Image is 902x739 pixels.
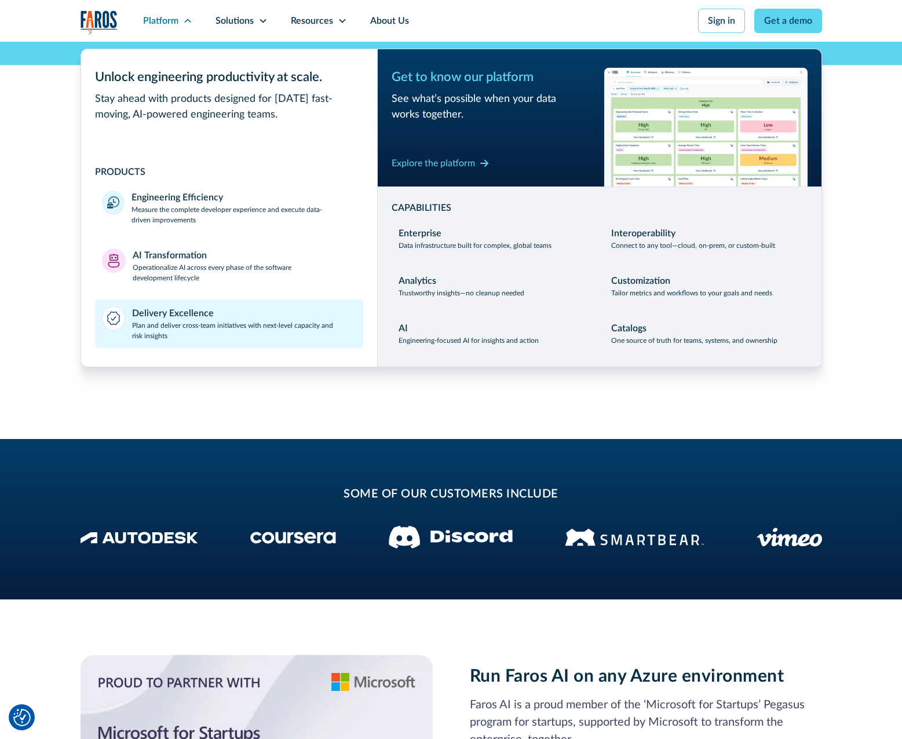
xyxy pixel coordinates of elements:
img: Smartbear Logo [565,526,704,548]
a: AIEngineering-focused AI for insights and action [392,314,595,353]
a: CustomizationTailor metrics and workflows to your goals and needs [604,267,808,305]
div: Customization [611,274,670,288]
a: Sign in [698,9,745,33]
a: AnalyticsTrustworthy insights—no cleanup needed [392,267,595,305]
a: home [81,10,118,34]
div: Get to know our platform [392,68,595,87]
img: Workflow productivity trends heatmap chart [604,68,808,186]
p: Trustworthy insights—no cleanup needed [399,288,524,298]
h2: some of our customers include [173,485,729,503]
img: Coursera Logo [250,532,336,544]
div: Unlock engineering productivity at scale. [95,68,363,87]
div: Interoperability [611,226,675,240]
div: Resources [291,14,333,28]
div: PRODUCTS [95,165,363,179]
div: Delivery Excellence [132,306,214,320]
div: Explore the platform [392,156,475,170]
p: Engineering-focused AI for insights and action [399,335,539,346]
p: Measure the complete developer experience and execute data-driven improvements [132,204,356,225]
div: Engineering Efficiency [132,191,223,204]
nav: Platform [81,42,822,367]
a: EnterpriseData infrastructure built for complex, global teams [392,219,595,258]
div: Stay ahead with products designed for [DATE] fast-moving, AI-powered engineering teams. [95,92,363,123]
a: AI TransformationOperationalize AI across every phase of the software development lifecycle [95,242,363,290]
h2: Run Faros AI on any Azure environment [470,666,822,687]
a: CatalogsOne source of truth for teams, systems, and ownership [604,314,808,353]
p: Operationalize AI across every phase of the software development lifecycle [133,262,356,283]
img: Vimeo logo [757,528,822,547]
a: Delivery ExcellencePlan and deliver cross-team initiatives with next-level capacity and risk insi... [95,299,363,348]
p: Tailor metrics and workflows to your goals and needs [611,288,772,298]
div: Catalogs [611,321,647,335]
p: One source of truth for teams, systems, and ownership [611,335,777,346]
div: Solutions [216,14,254,28]
div: See what’s possible when your data works together. [392,92,595,123]
img: Revisit consent button [13,709,31,726]
button: Cookie Settings [13,709,31,726]
p: Data infrastructure built for complex, global teams [399,240,552,251]
p: Connect to any tool—cloud, on-prem, or custom-built [611,240,775,251]
a: Engineering EfficiencyMeasure the complete developer experience and execute data-driven improvements [95,184,363,232]
img: Logo of the analytics and reporting company Faros. [81,10,118,34]
div: AI [399,321,408,335]
p: Plan and deliver cross-team initiatives with next-level capacity and risk insights [132,320,356,341]
img: Discord logo [389,526,513,548]
a: Explore the platform [392,154,489,173]
div: AI Transformation [133,248,207,262]
a: InteroperabilityConnect to any tool—cloud, on-prem, or custom-built [604,219,808,258]
div: Enterprise [399,226,441,240]
img: Autodesk Logo [81,532,198,544]
div: Analytics [399,274,436,288]
a: Get a demo [754,9,822,33]
div: CAPABILITIES [392,201,808,215]
div: Platform [143,14,178,28]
